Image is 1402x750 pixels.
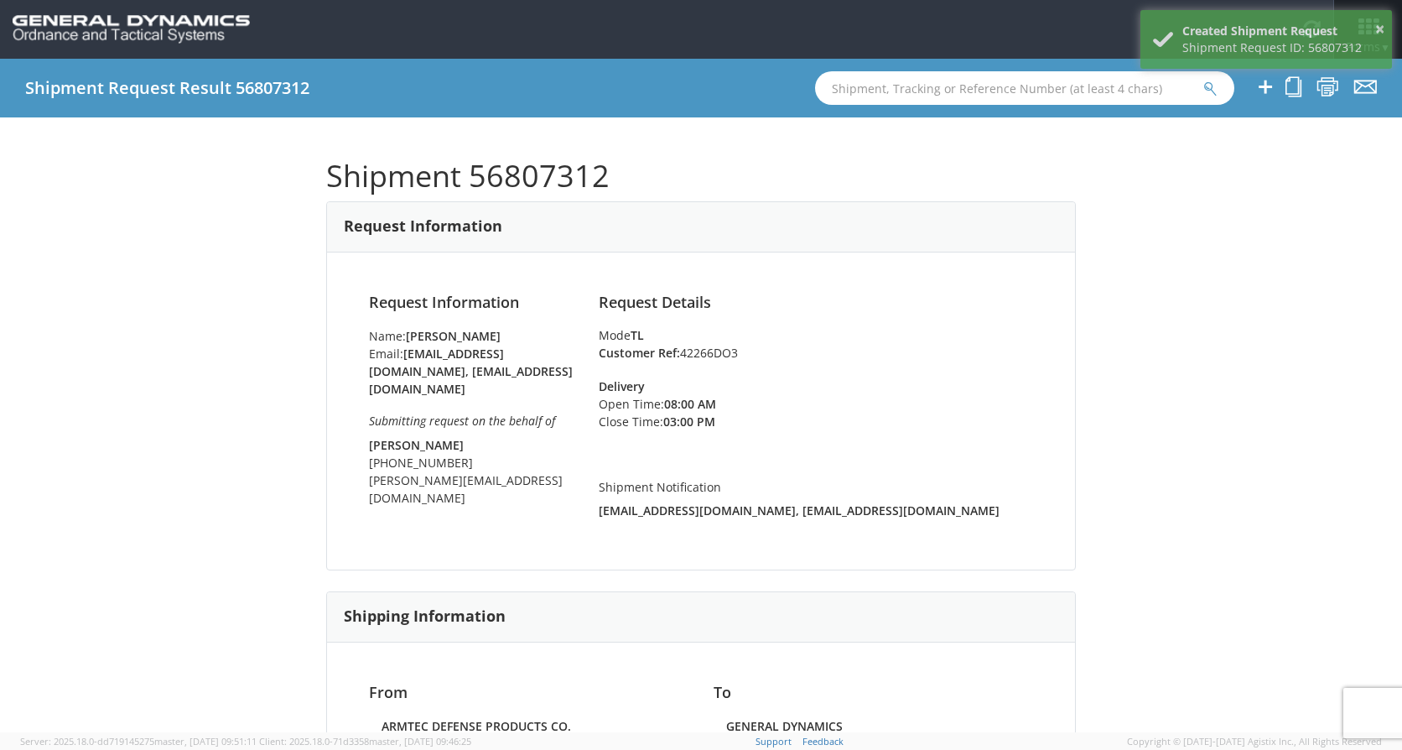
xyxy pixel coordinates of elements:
[369,346,573,397] strong: [EMAIL_ADDRESS][DOMAIN_NAME], [EMAIL_ADDRESS][DOMAIN_NAME]
[1375,18,1384,42] button: ×
[815,71,1234,105] input: Shipment, Tracking or Reference Number (at least 4 chars)
[802,735,844,747] a: Feedback
[259,735,471,747] span: Client: 2025.18.0-71d3358
[631,327,644,343] strong: TL
[714,685,1033,701] h4: To
[369,685,688,701] h4: From
[599,395,767,413] li: Open Time:
[13,15,250,44] img: gd-ots-0c3321f2eb4c994f95cb.png
[599,344,1033,362] li: 42266DO3
[599,503,1000,518] strong: [EMAIL_ADDRESS][DOMAIN_NAME], [EMAIL_ADDRESS][DOMAIN_NAME]
[344,218,502,235] h3: Request Information
[369,327,574,345] li: Name:
[154,735,257,747] span: master, [DATE] 09:51:11
[663,414,715,430] strong: 03:00 PM
[1182,39,1379,56] div: Shipment Request ID: 56807312
[25,79,309,97] h4: Shipment Request Result 56807312
[369,414,574,427] h6: Submitting request on the behalf of
[369,471,574,507] li: [PERSON_NAME][EMAIL_ADDRESS][DOMAIN_NAME]
[369,437,464,453] strong: [PERSON_NAME]
[599,327,1033,344] div: Mode
[406,328,501,344] strong: [PERSON_NAME]
[599,378,645,394] strong: Delivery
[326,159,1076,193] h1: Shipment 56807312
[599,413,767,430] li: Close Time:
[1127,735,1382,748] span: Copyright © [DATE]-[DATE] Agistix Inc., All Rights Reserved
[20,735,257,747] span: Server: 2025.18.0-dd719145275
[664,396,716,412] strong: 08:00 AM
[726,718,843,734] strong: GENERAL DYNAMICS
[369,454,574,471] li: [PHONE_NUMBER]
[344,608,506,625] h3: Shipping Information
[599,294,1033,311] h4: Request Details
[369,345,574,398] li: Email:
[599,481,1033,493] h5: Shipment Notification
[599,345,680,361] strong: Customer Ref:
[369,294,574,311] h4: Request Information
[369,735,471,747] span: master, [DATE] 09:46:25
[1182,23,1379,39] div: Created Shipment Request
[382,718,571,734] strong: ARMTEC DEFENSE PRODUCTS CO.
[756,735,792,747] a: Support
